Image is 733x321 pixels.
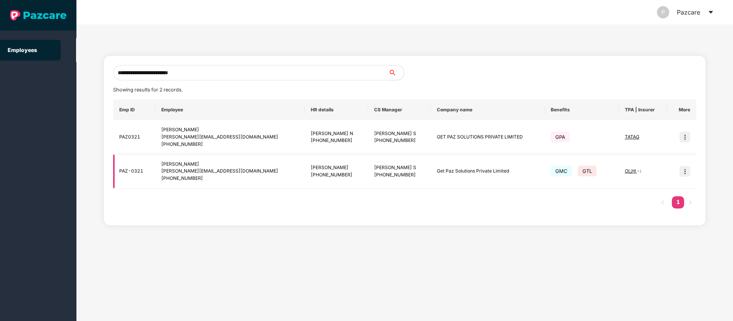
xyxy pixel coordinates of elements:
[619,99,668,120] th: TPA | Insurer
[662,6,665,18] span: P
[684,196,696,209] li: Next Page
[113,87,183,93] span: Showing results for 2 records.
[374,130,425,137] div: [PERSON_NAME] S
[161,161,299,168] div: [PERSON_NAME]
[113,120,155,155] td: PAZ0321
[388,70,404,76] span: search
[161,168,299,175] div: [PERSON_NAME][EMAIL_ADDRESS][DOMAIN_NAME]
[311,164,362,171] div: [PERSON_NAME]
[657,196,669,209] button: left
[311,137,362,144] div: [PHONE_NUMBER]
[679,132,690,142] img: icon
[388,65,404,80] button: search
[684,196,696,209] button: right
[305,99,368,120] th: HR details
[431,120,545,155] td: GET PAZ SOLUTIONS PRIVATE LIMITED
[311,130,362,137] div: [PERSON_NAME] N
[155,99,305,120] th: Employee
[374,164,425,171] div: [PERSON_NAME] S
[8,47,37,53] a: Employees
[161,141,299,148] div: [PHONE_NUMBER]
[637,169,642,173] span: + 1
[374,171,425,179] div: [PHONE_NUMBER]
[625,134,639,140] span: TATAG
[431,99,545,120] th: Company name
[161,126,299,134] div: [PERSON_NAME]
[374,137,425,144] div: [PHONE_NUMBER]
[657,196,669,209] li: Previous Page
[660,200,665,205] span: left
[113,155,155,189] td: PAZ-0321
[368,99,431,120] th: CS Manager
[551,132,570,142] span: GPA
[431,155,545,189] td: Get Paz Solutions Private Limited
[311,171,362,179] div: [PHONE_NUMBER]
[113,99,155,120] th: Emp ID
[672,196,684,208] a: 1
[625,168,637,174] span: OI_HI
[161,175,299,182] div: [PHONE_NUMBER]
[545,99,618,120] th: Benefits
[578,166,597,176] span: GTL
[688,200,692,205] span: right
[551,166,572,176] span: GMC
[161,134,299,141] div: [PERSON_NAME][EMAIL_ADDRESS][DOMAIN_NAME]
[708,9,714,15] span: caret-down
[679,166,690,177] img: icon
[667,99,696,120] th: More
